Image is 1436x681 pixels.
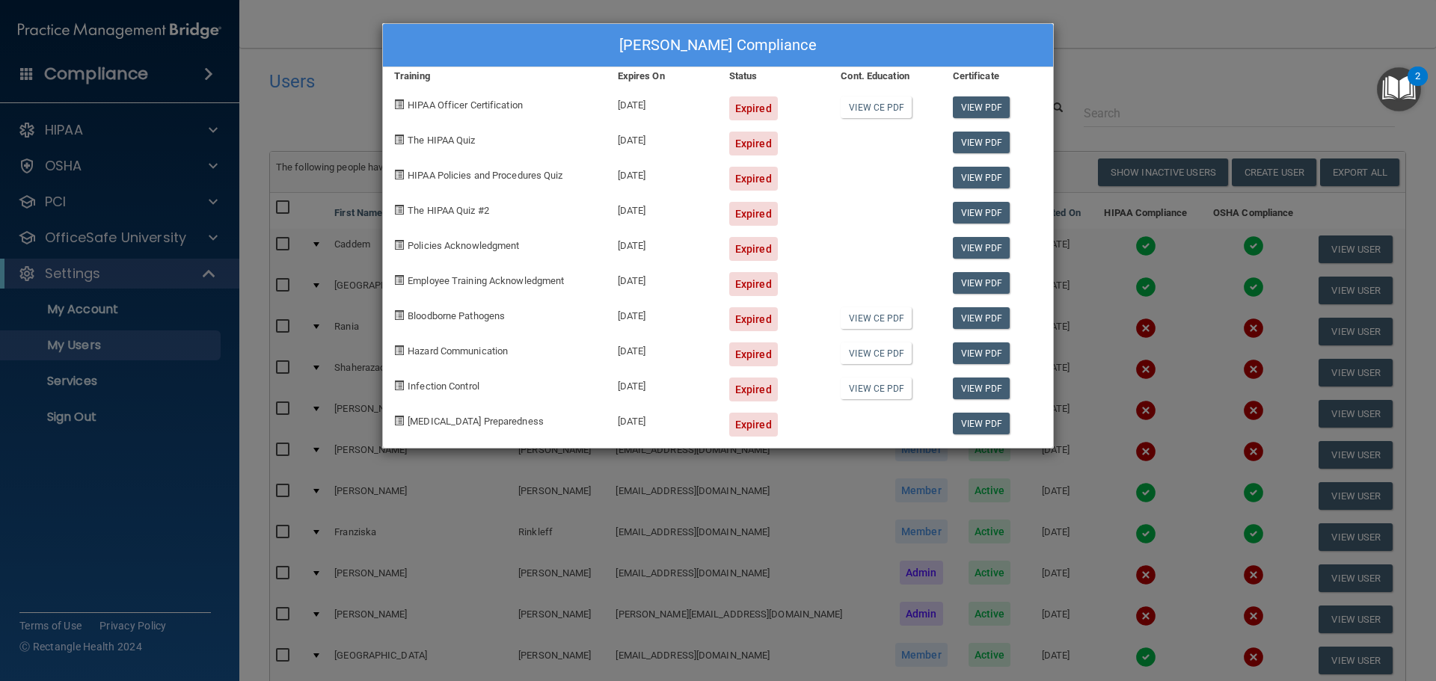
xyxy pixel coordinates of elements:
div: Expired [729,96,778,120]
div: Expires On [607,67,718,85]
div: [DATE] [607,226,718,261]
div: Expired [729,378,778,401]
a: View PDF [953,272,1010,294]
div: Expired [729,202,778,226]
div: Cont. Education [829,67,941,85]
span: HIPAA Officer Certification [408,99,523,111]
div: Expired [729,307,778,331]
div: Expired [729,272,778,296]
span: The HIPAA Quiz [408,135,475,146]
div: Training [383,67,607,85]
div: Certificate [942,67,1053,85]
span: Policies Acknowledgment [408,240,519,251]
div: Status [718,67,829,85]
span: HIPAA Policies and Procedures Quiz [408,170,562,181]
div: [DATE] [607,85,718,120]
div: Expired [729,237,778,261]
a: View PDF [953,307,1010,329]
span: Employee Training Acknowledgment [408,275,564,286]
button: Open Resource Center, 2 new notifications [1377,67,1421,111]
a: View PDF [953,342,1010,364]
a: View CE PDF [841,342,912,364]
div: [DATE] [607,155,718,191]
div: Expired [729,342,778,366]
span: Hazard Communication [408,345,508,357]
div: [DATE] [607,331,718,366]
a: View PDF [953,202,1010,224]
div: [PERSON_NAME] Compliance [383,24,1053,67]
a: View CE PDF [841,378,912,399]
a: View PDF [953,378,1010,399]
a: View CE PDF [841,307,912,329]
a: View CE PDF [841,96,912,118]
span: Bloodborne Pathogens [408,310,505,321]
span: The HIPAA Quiz #2 [408,205,489,216]
div: Expired [729,167,778,191]
span: [MEDICAL_DATA] Preparedness [408,416,544,427]
div: [DATE] [607,120,718,155]
span: Infection Control [408,380,479,392]
div: [DATE] [607,366,718,401]
iframe: Drift Widget Chat Controller [1177,575,1418,635]
a: View PDF [953,96,1010,118]
div: 2 [1415,76,1420,96]
div: [DATE] [607,191,718,226]
a: View PDF [953,167,1010,188]
a: View PDF [953,132,1010,153]
div: Expired [729,413,778,437]
div: [DATE] [607,261,718,296]
div: Expired [729,132,778,155]
div: [DATE] [607,401,718,437]
div: [DATE] [607,296,718,331]
a: View PDF [953,237,1010,259]
a: View PDF [953,413,1010,434]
